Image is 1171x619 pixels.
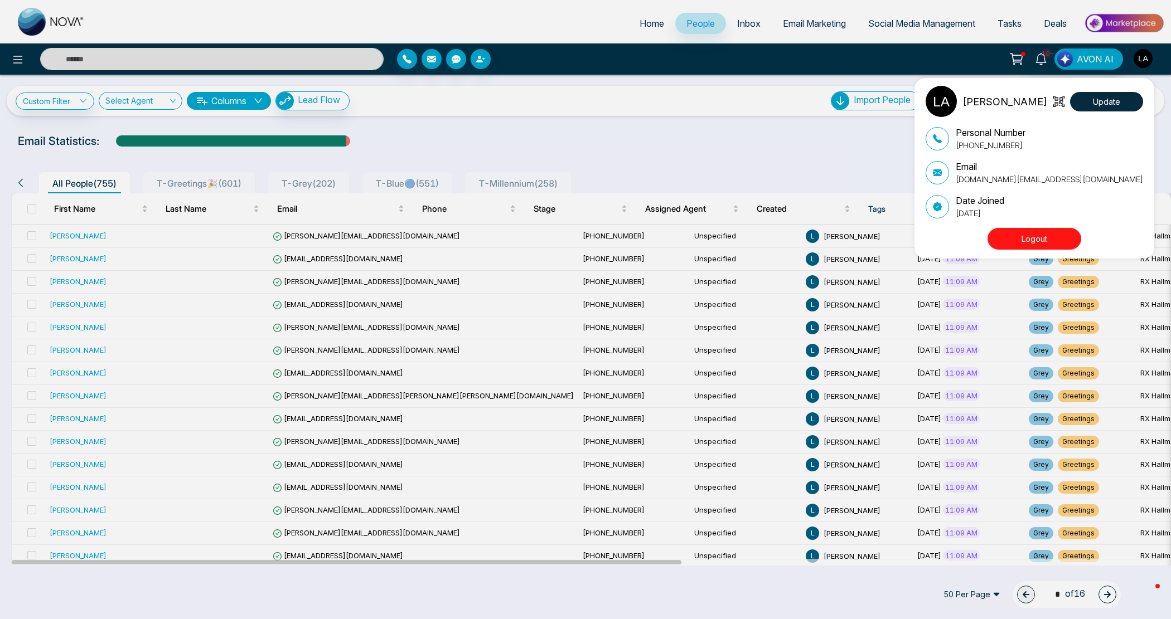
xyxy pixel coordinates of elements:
[1070,92,1143,111] button: Update
[1133,581,1160,608] iframe: Intercom live chat
[956,173,1143,185] p: [DOMAIN_NAME][EMAIL_ADDRESS][DOMAIN_NAME]
[956,207,1004,219] p: [DATE]
[988,228,1081,250] button: Logout
[956,194,1004,207] p: Date Joined
[956,160,1143,173] p: Email
[956,126,1025,139] p: Personal Number
[962,94,1047,109] p: [PERSON_NAME]
[956,139,1025,151] p: [PHONE_NUMBER]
